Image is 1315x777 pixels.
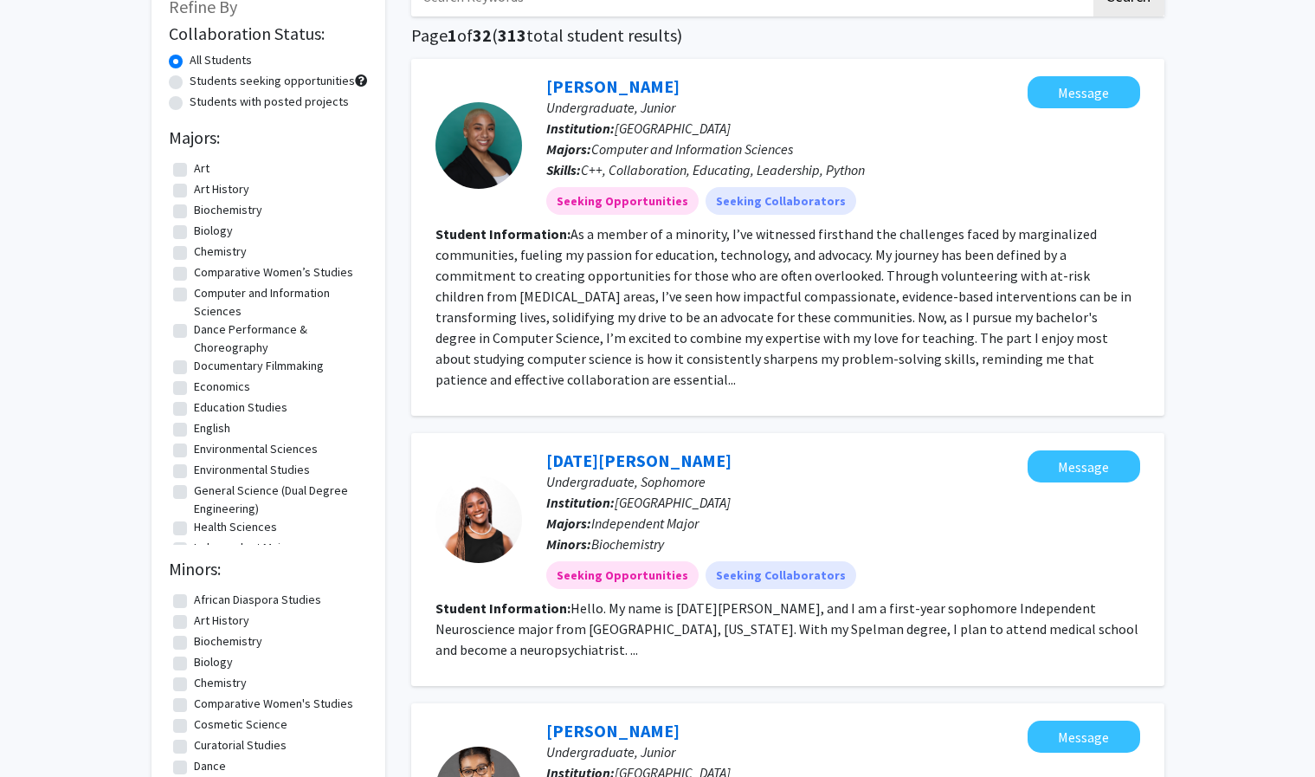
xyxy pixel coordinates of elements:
[190,51,252,69] label: All Students
[615,494,731,511] span: [GEOGRAPHIC_DATA]
[546,187,699,215] mat-chip: Seeking Opportunities
[546,561,699,589] mat-chip: Seeking Opportunities
[546,161,581,178] b: Skills:
[194,263,353,282] label: Comparative Women’s Studies
[591,140,793,158] span: Computer and Information Sciences
[194,674,247,692] label: Chemistry
[190,72,355,90] label: Students seeking opportunities
[546,120,615,137] b: Institution:
[473,24,492,46] span: 32
[194,284,364,321] label: Computer and Information Sciences
[411,25,1164,46] h1: Page of ( total student results)
[194,419,230,437] label: English
[435,225,1131,388] fg-read-more: As a member of a minority, I’ve witnessed firsthand the challenges faced by marginalized communit...
[194,378,250,396] label: Economics
[1028,76,1140,108] button: Message Thalia Manon
[194,715,287,734] label: Cosmetic Science
[13,699,74,764] iframe: Chat
[194,222,233,240] label: Biology
[194,321,364,357] label: Dance Performance & Choreography
[435,225,570,243] b: Student Information:
[169,23,368,44] h2: Collaboration Status:
[546,450,732,471] a: [DATE][PERSON_NAME]
[194,612,249,630] label: Art History
[194,357,324,375] label: Documentary Filmmaking
[194,518,277,536] label: Health Sciences
[448,24,457,46] span: 1
[546,99,675,116] span: Undergraduate, Junior
[706,187,856,215] mat-chip: Seeking Collaborators
[615,120,731,137] span: [GEOGRAPHIC_DATA]
[194,539,292,557] label: Independent Major
[194,632,262,651] label: Biochemistry
[435,599,1138,658] fg-read-more: Hello. My name is [DATE][PERSON_NAME], and I am a first-year sophomore Independent Neuroscience m...
[546,473,706,490] span: Undergraduate, Sophomore
[194,440,318,458] label: Environmental Sciences
[498,24,526,46] span: 313
[706,561,856,589] mat-chip: Seeking Collaborators
[546,743,675,761] span: Undergraduate, Junior
[194,653,233,671] label: Biology
[581,161,865,178] span: C++, Collaboration, Educating, Leadership, Python
[194,736,287,754] label: Curatorial Studies
[194,398,287,417] label: Education Studies
[169,127,368,148] h2: Majors:
[1028,721,1140,753] button: Message Amara Smith
[194,591,321,609] label: African Diaspora Studies
[194,201,262,219] label: Biochemistry
[546,535,591,553] b: Minors:
[194,461,310,479] label: Environmental Studies
[194,482,364,518] label: General Science (Dual Degree Engineering)
[546,494,615,511] b: Institution:
[1028,450,1140,482] button: Message Epiphany Wilson
[546,720,680,741] a: [PERSON_NAME]
[194,243,247,261] label: Chemistry
[591,515,699,532] span: Independent Major
[190,93,349,111] label: Students with posted projects
[435,599,570,617] b: Student Information:
[194,695,353,713] label: Comparative Women's Studies
[546,140,591,158] b: Majors:
[194,159,209,178] label: Art
[546,75,680,97] a: [PERSON_NAME]
[169,559,368,580] h2: Minors:
[591,535,664,553] span: Biochemistry
[194,757,226,775] label: Dance
[546,515,591,532] b: Majors:
[194,180,249,198] label: Art History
